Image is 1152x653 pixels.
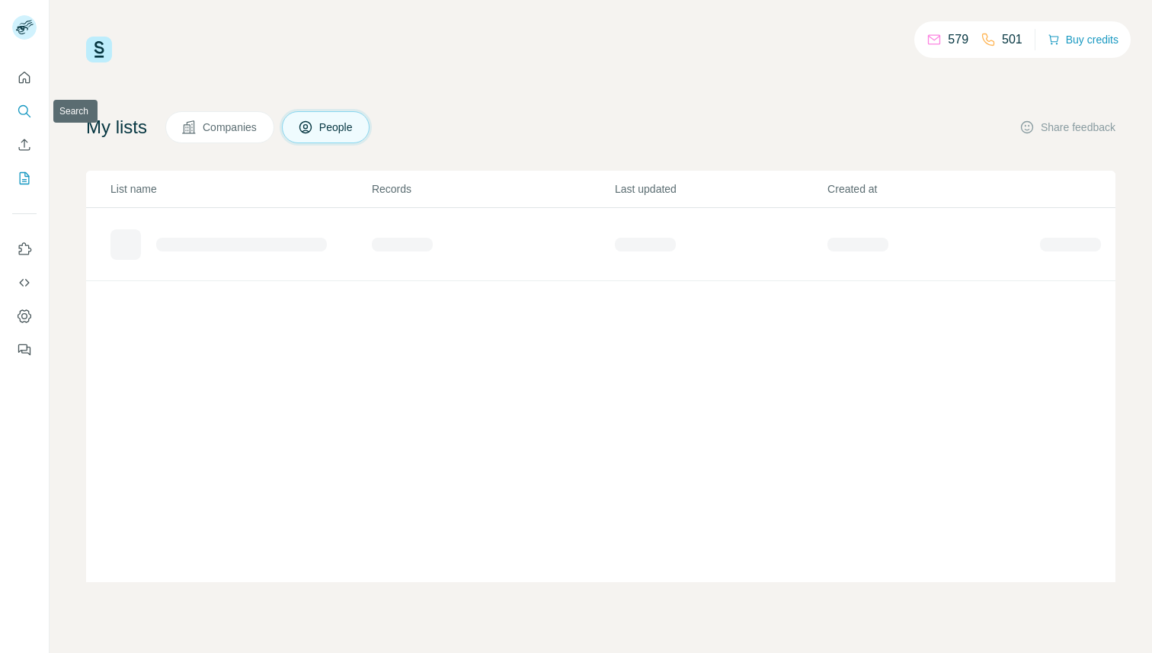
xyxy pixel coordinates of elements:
[827,181,1038,197] p: Created at
[12,131,37,158] button: Enrich CSV
[1019,120,1115,135] button: Share feedback
[372,181,613,197] p: Records
[615,181,826,197] p: Last updated
[948,30,968,49] p: 579
[12,269,37,296] button: Use Surfe API
[1002,30,1022,49] p: 501
[110,181,370,197] p: List name
[203,120,258,135] span: Companies
[319,120,354,135] span: People
[12,64,37,91] button: Quick start
[86,115,147,139] h4: My lists
[86,37,112,62] img: Surfe Logo
[12,165,37,192] button: My lists
[12,98,37,125] button: Search
[12,302,37,330] button: Dashboard
[1048,29,1118,50] button: Buy credits
[12,235,37,263] button: Use Surfe on LinkedIn
[12,336,37,363] button: Feedback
